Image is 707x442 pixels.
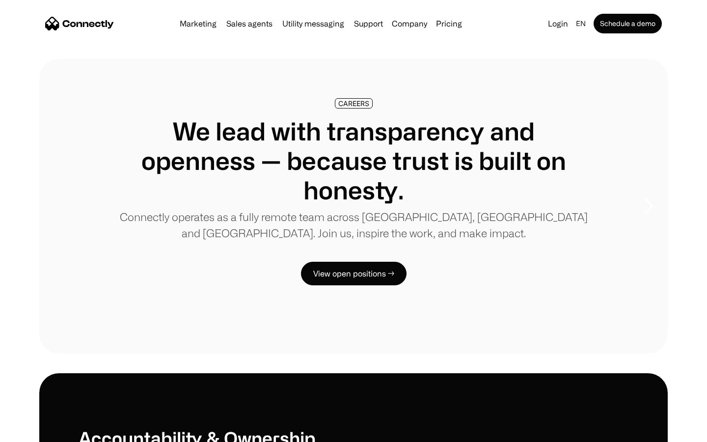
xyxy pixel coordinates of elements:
a: Marketing [176,20,220,28]
div: 1 of 8 [39,59,668,354]
a: Support [350,20,387,28]
div: next slide [628,157,668,255]
div: Company [389,17,430,30]
aside: Language selected: English [10,424,59,439]
div: en [572,17,592,30]
ul: Language list [20,425,59,439]
a: Schedule a demo [594,14,662,33]
a: View open positions → [301,262,407,285]
a: Sales agents [222,20,276,28]
a: home [45,16,114,31]
a: Pricing [432,20,466,28]
p: Connectly operates as a fully remote team across [GEOGRAPHIC_DATA], [GEOGRAPHIC_DATA] and [GEOGRA... [118,209,589,241]
div: CAREERS [338,100,369,107]
div: Company [392,17,427,30]
a: Utility messaging [278,20,348,28]
a: Login [544,17,572,30]
div: carousel [39,59,668,354]
div: en [576,17,586,30]
h1: We lead with transparency and openness — because trust is built on honesty. [118,116,589,205]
